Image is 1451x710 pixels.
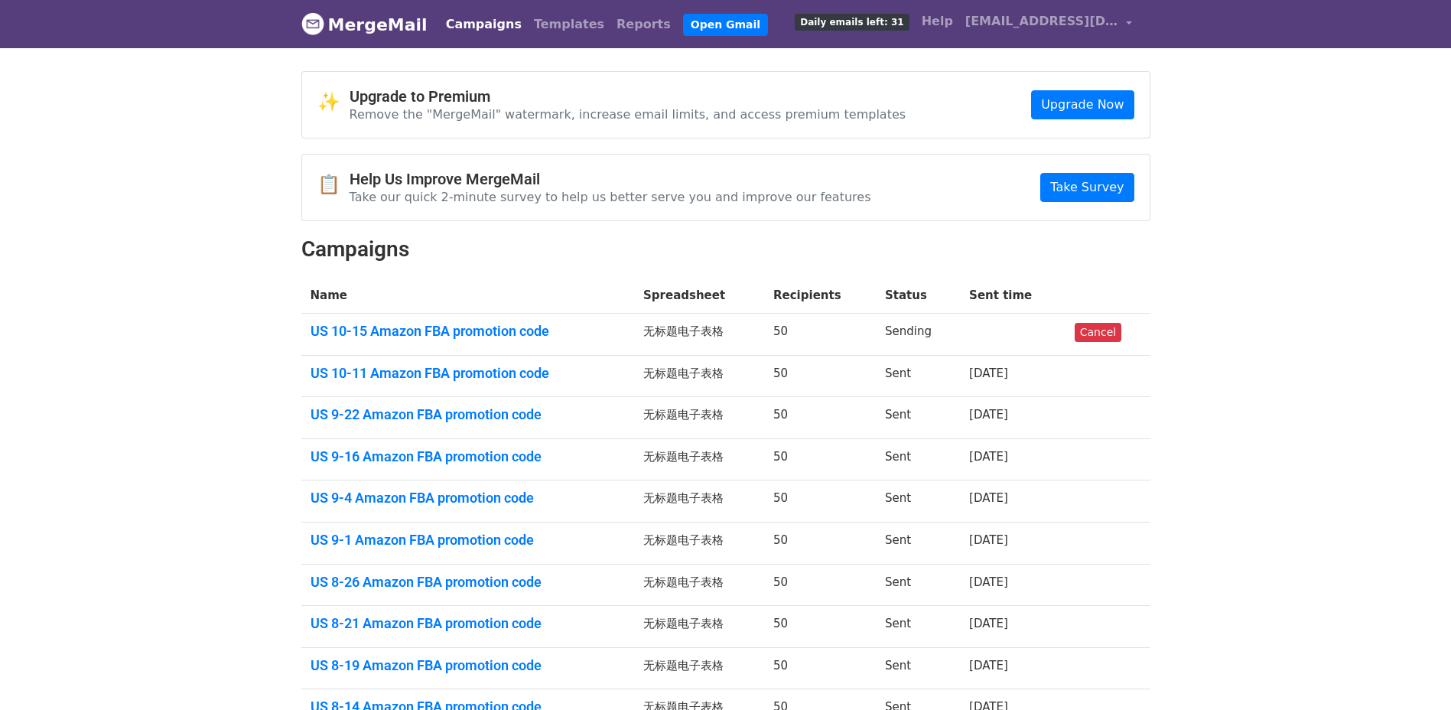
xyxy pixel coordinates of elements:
[528,9,610,40] a: Templates
[969,408,1008,422] a: [DATE]
[876,355,960,397] td: Sent
[634,438,764,480] td: 无标题电子表格
[969,533,1008,547] a: [DATE]
[1040,173,1134,202] a: Take Survey
[764,278,876,314] th: Recipients
[317,91,350,113] span: ✨
[764,480,876,523] td: 50
[876,523,960,565] td: Sent
[764,355,876,397] td: 50
[764,523,876,565] td: 50
[301,236,1150,262] h2: Campaigns
[1031,90,1134,119] a: Upgrade Now
[969,617,1008,630] a: [DATE]
[634,647,764,689] td: 无标题电子表格
[965,12,1118,31] span: [EMAIL_ADDRESS][DOMAIN_NAME]
[764,606,876,648] td: 50
[350,87,906,106] h4: Upgrade to Premium
[350,189,871,205] p: Take our quick 2-minute survey to help us better serve you and improve our features
[311,448,626,465] a: US 9-16 Amazon FBA promotion code
[876,647,960,689] td: Sent
[969,366,1008,380] a: [DATE]
[876,438,960,480] td: Sent
[876,564,960,606] td: Sent
[350,106,906,122] p: Remove the "MergeMail" watermark, increase email limits, and access premium templates
[916,6,959,37] a: Help
[440,9,528,40] a: Campaigns
[969,450,1008,464] a: [DATE]
[301,8,428,41] a: MergeMail
[764,314,876,356] td: 50
[311,490,626,506] a: US 9-4 Amazon FBA promotion code
[311,657,626,674] a: US 8-19 Amazon FBA promotion code
[876,480,960,523] td: Sent
[683,14,768,36] a: Open Gmail
[764,564,876,606] td: 50
[876,397,960,439] td: Sent
[764,438,876,480] td: 50
[634,564,764,606] td: 无标题电子表格
[960,278,1065,314] th: Sent time
[317,174,350,196] span: 📋
[764,647,876,689] td: 50
[301,278,635,314] th: Name
[311,323,626,340] a: US 10-15 Amazon FBA promotion code
[311,532,626,549] a: US 9-1 Amazon FBA promotion code
[634,523,764,565] td: 无标题电子表格
[634,480,764,523] td: 无标题电子表格
[764,397,876,439] td: 50
[1375,637,1451,710] iframe: Chat Widget
[969,659,1008,673] a: [DATE]
[795,14,909,31] span: Daily emails left: 31
[301,12,324,35] img: MergeMail logo
[311,574,626,591] a: US 8-26 Amazon FBA promotion code
[610,9,677,40] a: Reports
[311,615,626,632] a: US 8-21 Amazon FBA promotion code
[634,355,764,397] td: 无标题电子表格
[311,406,626,423] a: US 9-22 Amazon FBA promotion code
[959,6,1138,42] a: [EMAIL_ADDRESS][DOMAIN_NAME]
[969,575,1008,589] a: [DATE]
[876,278,960,314] th: Status
[876,314,960,356] td: Sending
[311,365,626,382] a: US 10-11 Amazon FBA promotion code
[634,397,764,439] td: 无标题电子表格
[876,606,960,648] td: Sent
[634,314,764,356] td: 无标题电子表格
[1075,323,1121,342] a: Cancel
[969,491,1008,505] a: [DATE]
[634,278,764,314] th: Spreadsheet
[634,606,764,648] td: 无标题电子表格
[350,170,871,188] h4: Help Us Improve MergeMail
[789,6,915,37] a: Daily emails left: 31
